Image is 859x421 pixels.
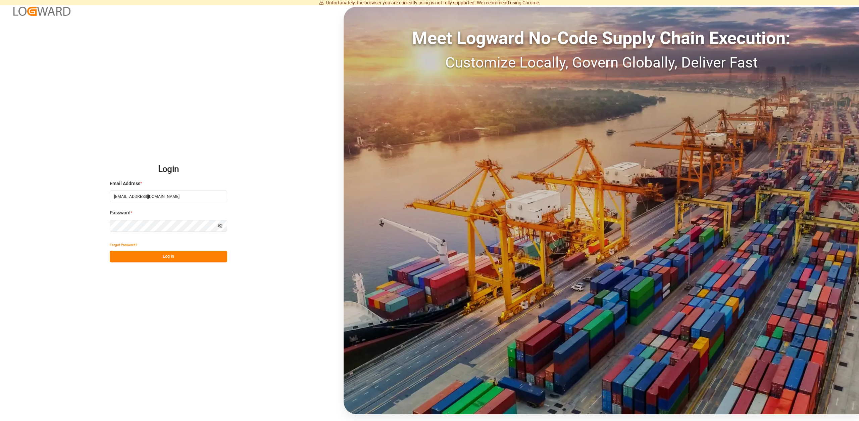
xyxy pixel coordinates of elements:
button: Log In [110,251,227,262]
input: Enter your email [110,191,227,202]
img: Logward_new_orange.png [13,7,70,16]
div: Meet Logward No-Code Supply Chain Execution: [344,25,859,51]
span: Email Address [110,180,140,187]
div: Customize Locally, Govern Globally, Deliver Fast [344,51,859,74]
span: Password [110,209,131,216]
h2: Login [110,159,227,180]
button: Forgot Password? [110,239,137,251]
